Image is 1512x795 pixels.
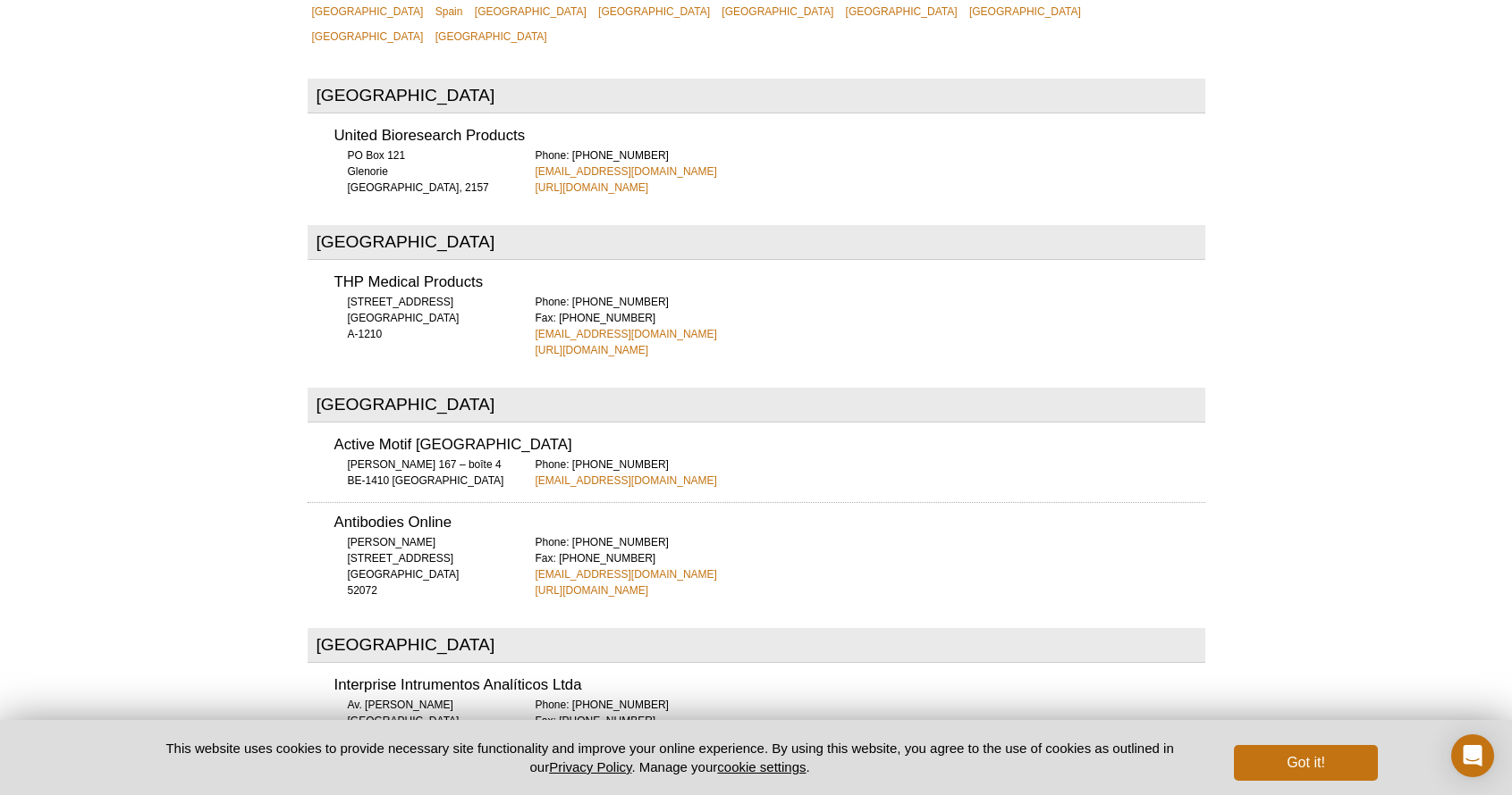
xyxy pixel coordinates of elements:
div: Phone: [PHONE_NUMBER] Fax: [PHONE_NUMBER] [536,697,1205,761]
a: [GEOGRAPHIC_DATA] [431,24,552,49]
a: Privacy Policy [549,759,631,774]
a: [EMAIL_ADDRESS][DOMAIN_NAME] [536,326,717,342]
div: [PERSON_NAME] 167 – boîte 4 BE-1410 [GEOGRAPHIC_DATA] [334,456,513,489]
h2: [GEOGRAPHIC_DATA] [308,225,1205,260]
h2: [GEOGRAPHIC_DATA] [308,79,1205,113]
h3: THP Medical Products [334,275,1205,290]
div: Phone: [PHONE_NUMBER] [536,456,1205,489]
a: [EMAIL_ADDRESS][DOMAIN_NAME] [536,163,717,180]
button: Got it! [1234,745,1377,781]
p: This website uses cookies to provide necessary site functionality and improve your online experie... [135,739,1205,776]
h3: Active Motif [GEOGRAPHIC_DATA] [334,438,1205,453]
div: Open Intercom Messenger [1451,734,1494,777]
h3: Interprise Intrumentos Analíticos Ltda [334,678,1205,693]
div: [STREET_ADDRESS] [GEOGRAPHIC_DATA] A-1210 [334,294,513,342]
h2: [GEOGRAPHIC_DATA] [308,388,1205,423]
div: Phone: [PHONE_NUMBER] Fax: [PHONE_NUMBER] [536,294,1205,358]
a: [EMAIL_ADDRESS][DOMAIN_NAME] [536,473,717,489]
div: PO Box 121 Glenorie [GEOGRAPHIC_DATA], 2157 [334,147,513,196]
div: Phone: [PHONE_NUMBER] Fax: [PHONE_NUMBER] [536,534,1205,598]
div: Phone: [PHONE_NUMBER] [536,147,1205,196]
h2: [GEOGRAPHIC_DATA] [308,628,1205,663]
h3: United Bioresearch Products [334,129,1205,144]
a: [URL][DOMAIN_NAME] [536,582,649,598]
div: Av. [PERSON_NAME][GEOGRAPHIC_DATA] Pietrobom, 247 Jd. [GEOGRAPHIC_DATA] Paulínia SP, 13140-000 [334,697,513,777]
button: cookie settings [717,759,806,774]
a: [URL][DOMAIN_NAME] [536,180,649,196]
div: [PERSON_NAME][STREET_ADDRESS] [GEOGRAPHIC_DATA] 52072 [334,534,513,598]
a: [GEOGRAPHIC_DATA] [308,24,428,49]
a: [URL][DOMAIN_NAME] [536,342,649,358]
h3: Antibodies Online [334,515,1205,531]
a: [EMAIL_ADDRESS][DOMAIN_NAME] [536,566,717,582]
